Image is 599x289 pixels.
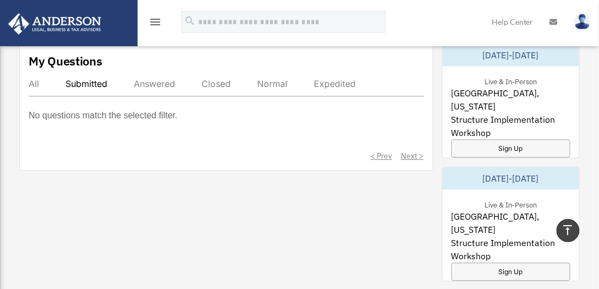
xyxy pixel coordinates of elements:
[149,15,162,29] i: menu
[443,44,580,66] div: [DATE]-[DATE]
[134,78,175,89] div: Answered
[451,86,571,113] span: [GEOGRAPHIC_DATA], [US_STATE]
[476,198,546,210] div: Live & In-Person
[476,75,546,86] div: Live & In-Person
[29,53,102,69] div: My Questions
[29,78,39,89] div: All
[149,19,162,29] a: menu
[202,78,231,89] div: Closed
[451,113,571,139] span: Structure Implementation Workshop
[443,167,580,189] div: [DATE]-[DATE]
[451,236,571,263] span: Structure Implementation Workshop
[29,108,177,123] p: No questions match the selected filter.
[451,263,571,281] a: Sign Up
[562,223,575,237] i: vertical_align_top
[5,13,105,35] img: Anderson Advisors Platinum Portal
[314,78,356,89] div: Expedited
[451,139,571,157] a: Sign Up
[184,15,196,27] i: search
[257,78,287,89] div: Normal
[557,219,580,242] a: vertical_align_top
[574,14,591,30] img: User Pic
[66,78,107,89] div: Submitted
[451,210,571,236] span: [GEOGRAPHIC_DATA], [US_STATE]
